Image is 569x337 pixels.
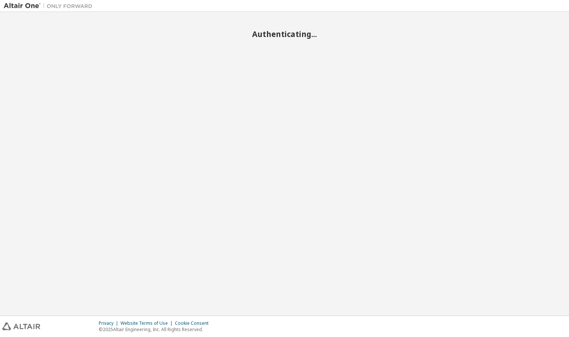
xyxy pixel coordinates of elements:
[99,326,213,333] p: © 2025 Altair Engineering, Inc. All Rights Reserved.
[121,320,175,326] div: Website Terms of Use
[2,323,40,330] img: altair_logo.svg
[175,320,213,326] div: Cookie Consent
[4,29,565,39] h2: Authenticating...
[99,320,121,326] div: Privacy
[4,2,96,10] img: Altair One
